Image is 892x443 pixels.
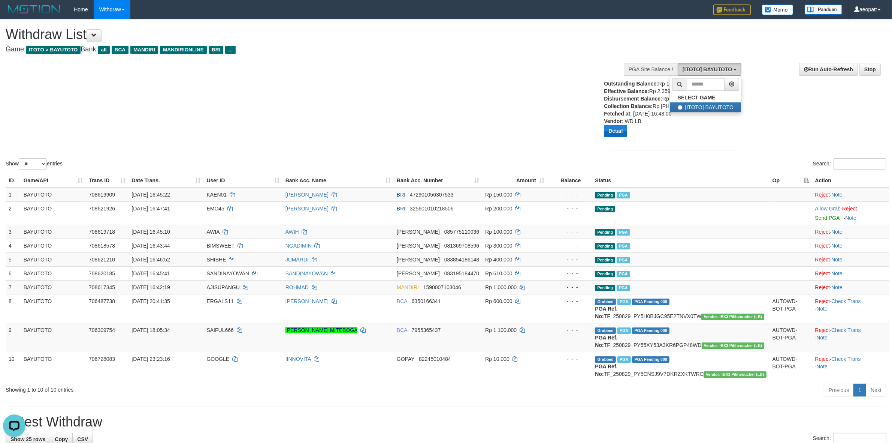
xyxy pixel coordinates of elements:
[812,294,889,323] td: · ·
[617,257,630,263] span: Marked by aeojona
[410,192,454,198] span: Copy 472901056307533 to clipboard
[397,229,440,235] span: [PERSON_NAME]
[77,436,88,442] span: CSV
[6,383,366,393] div: Showing 1 to 10 of 10 entries
[812,266,889,280] td: ·
[812,201,889,225] td: ·
[285,243,312,249] a: NGADIMIN
[831,270,843,276] a: Note
[604,118,622,124] b: Vendor
[617,192,630,198] span: Marked by aeotom
[815,270,830,276] a: Reject
[21,323,86,352] td: BAYUTOTO
[21,266,86,280] td: BAYUTOTO
[397,243,440,249] span: [PERSON_NAME]
[595,356,616,363] span: Grabbed
[595,335,617,348] b: PGA Ref. No:
[89,356,115,362] span: 706728083
[595,243,615,249] span: Pending
[485,298,512,304] span: Rp 600.000
[604,125,627,137] button: Detail
[617,356,631,363] span: Marked by aeojona
[203,174,282,188] th: User ID: activate to sort column ascending
[592,174,769,188] th: Status
[812,323,889,352] td: · ·
[206,284,239,290] span: AJISUPANGU
[805,5,842,15] img: panduan.png
[816,335,828,341] a: Note
[206,356,229,362] span: GOOGLE
[21,252,86,266] td: BAYUTOTO
[6,323,21,352] td: 9
[713,5,751,15] img: Feedback.jpg
[485,356,510,362] span: Rp 10.000
[131,192,170,198] span: [DATE] 16:45:22
[550,228,589,236] div: - - -
[206,229,220,235] span: AWIA
[26,46,81,54] span: ITOTO > BAYUTOTO
[815,257,830,263] a: Reject
[55,436,68,442] span: Copy
[89,298,115,304] span: 706487738
[812,174,889,188] th: Action
[595,363,617,377] b: PGA Ref. No:
[769,323,812,352] td: AUTOWD-BOT-PGA
[831,356,861,362] a: Check Trans
[21,280,86,294] td: BAYUTOTO
[21,294,86,323] td: BAYUTOTO
[6,27,587,42] h1: Withdraw List
[604,96,662,102] b: Disbursement Balance:
[410,206,454,212] span: Copy 325601010218506 to clipboard
[815,356,830,362] a: Reject
[815,206,841,212] a: Allow Grab
[21,201,86,225] td: BAYUTOTO
[206,257,226,263] span: SHIBHE
[6,252,21,266] td: 5
[423,284,461,290] span: Copy 1590007103046 to clipboard
[617,229,630,236] span: Marked by aeojona
[550,284,589,291] div: - - -
[547,174,592,188] th: Balance
[678,95,716,101] b: SELECT GAME
[89,270,115,276] span: 708620185
[831,284,843,290] a: Note
[285,298,329,304] a: [PERSON_NAME]
[815,327,830,333] a: Reject
[112,46,128,54] span: BCA
[550,256,589,263] div: - - -
[812,225,889,239] td: ·
[21,188,86,202] td: BAYUTOTO
[6,239,21,252] td: 4
[394,174,482,188] th: Bank Acc. Number: activate to sort column ascending
[866,384,886,396] a: Next
[21,225,86,239] td: BAYUTOTO
[678,105,683,110] input: [ITOTO] BAYUTOTO
[206,270,249,276] span: SANDINAYOWAN
[592,323,769,352] td: TF_250829_PY55XY53A3KR6PGP48WD
[815,284,830,290] a: Reject
[485,284,517,290] span: Rp 1.000.000
[550,242,589,249] div: - - -
[632,356,669,363] span: PGA Pending
[285,192,329,198] a: [PERSON_NAME]
[812,352,889,381] td: · ·
[485,243,512,249] span: Rp 300.000
[617,299,631,305] span: Marked by aeojona
[6,280,21,294] td: 7
[444,257,479,263] span: Copy 083854186148 to clipboard
[89,243,115,249] span: 708618578
[21,239,86,252] td: BAYUTOTO
[206,327,233,333] span: SAIFUL666
[678,63,741,76] button: [ITOTO] BAYUTOTO
[285,327,357,333] a: [PERSON_NAME] MITEBOGA
[6,46,587,53] h4: Game: Bank:
[485,192,512,198] span: Rp 150.000
[131,284,170,290] span: [DATE] 16:42:19
[813,158,886,170] label: Search:
[98,46,109,54] span: all
[595,229,615,236] span: Pending
[6,266,21,280] td: 6
[397,206,405,212] span: BRI
[89,229,115,235] span: 708619718
[131,206,170,212] span: [DATE] 16:47:41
